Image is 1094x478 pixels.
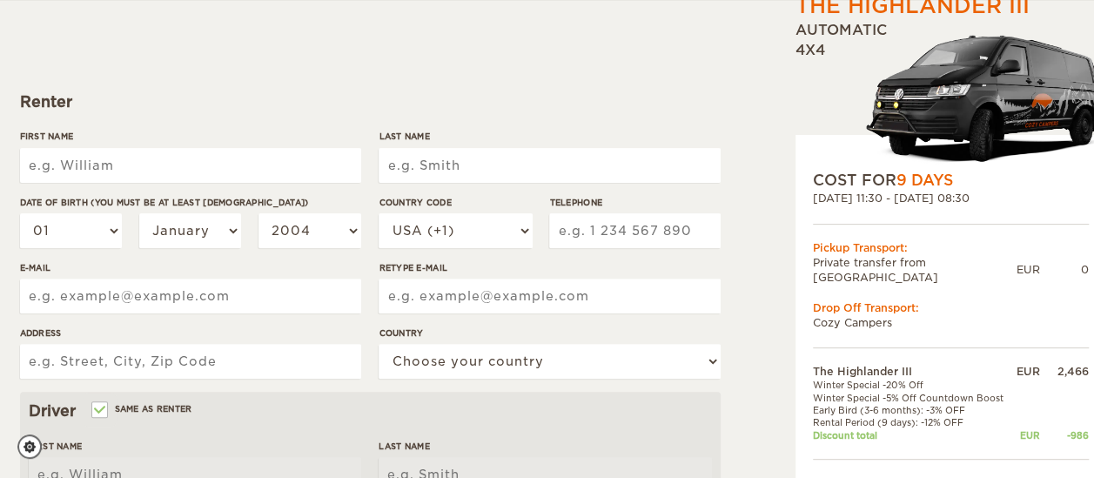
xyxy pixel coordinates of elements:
[896,172,953,189] span: 9 Days
[379,327,720,340] label: Country
[1040,262,1089,277] div: 0
[20,196,361,209] label: Date of birth (You must be at least [DEMOGRAPHIC_DATA])
[813,404,1013,416] td: Early Bird (3-6 months): -3% OFF
[20,279,361,313] input: e.g. example@example.com
[20,344,361,379] input: e.g. Street, City, Zip Code
[20,261,361,274] label: E-mail
[93,406,104,417] input: Same as renter
[1012,364,1039,379] div: EUR
[379,440,711,453] label: Last Name
[813,364,1013,379] td: The Highlander III
[29,401,712,421] div: Driver
[379,279,720,313] input: e.g. example@example.com
[20,91,721,112] div: Renter
[813,191,1089,205] div: [DATE] 11:30 - [DATE] 08:30
[1040,429,1089,441] div: -986
[813,416,1013,428] td: Rental Period (9 days): -12% OFF
[1012,429,1039,441] div: EUR
[20,130,361,143] label: First Name
[813,379,1013,391] td: Winter Special -20% Off
[379,196,532,209] label: Country Code
[29,440,361,453] label: First Name
[549,213,720,248] input: e.g. 1 234 567 890
[813,392,1013,404] td: Winter Special -5% Off Countdown Boost
[813,429,1013,441] td: Discount total
[379,130,720,143] label: Last Name
[379,261,720,274] label: Retype E-mail
[813,315,1089,330] td: Cozy Campers
[1017,262,1040,277] div: EUR
[549,196,720,209] label: Telephone
[813,300,1089,315] div: Drop Off Transport:
[20,327,361,340] label: Address
[813,240,1089,255] div: Pickup Transport:
[813,255,1017,285] td: Private transfer from [GEOGRAPHIC_DATA]
[1040,364,1089,379] div: 2,466
[93,401,192,417] label: Same as renter
[813,170,1089,191] div: COST FOR
[17,434,53,459] a: Cookie settings
[20,148,361,183] input: e.g. William
[379,148,720,183] input: e.g. Smith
